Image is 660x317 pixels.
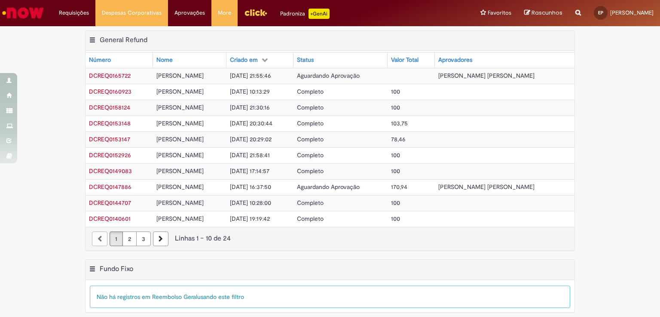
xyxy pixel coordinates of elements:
span: [PERSON_NAME] [156,199,204,207]
span: EP [598,10,603,15]
span: Completo [297,215,324,223]
a: Rascunhos [524,9,562,17]
button: General Refund Menu de contexto [89,36,96,47]
span: [PERSON_NAME] [156,183,204,191]
img: click_logo_yellow_360x200.png [244,6,267,19]
a: Próxima página [153,232,168,246]
span: Rascunhos [532,9,562,17]
span: [PERSON_NAME] [PERSON_NAME] [438,72,535,79]
a: Abrir Registro: DCREQ0152926 [89,151,131,159]
span: usando este filtro [197,293,244,301]
span: 100 [391,104,400,111]
span: [DATE] 19:19:42 [230,215,270,223]
span: [PERSON_NAME] [156,135,204,143]
span: DCREQ0140601 [89,215,131,223]
span: Requisições [59,9,89,17]
div: Linhas 1 − 10 de 24 [92,234,568,244]
a: Página 3 [136,232,151,246]
span: [PERSON_NAME] [156,104,204,111]
div: Número [89,56,111,64]
span: 78,46 [391,135,406,143]
span: 103,75 [391,119,408,127]
span: DCREQ0153147 [89,135,130,143]
span: [PERSON_NAME] [156,151,204,159]
span: [DATE] 10:28:00 [230,199,271,207]
div: Valor Total [391,56,419,64]
span: 100 [391,88,400,95]
span: DCREQ0153148 [89,119,131,127]
span: DCREQ0144707 [89,199,131,207]
span: 100 [391,151,400,159]
span: 100 [391,167,400,175]
a: Abrir Registro: DCREQ0147886 [89,183,131,191]
span: [PERSON_NAME] [156,88,204,95]
span: 100 [391,215,400,223]
a: Abrir Registro: DCREQ0160923 [89,88,131,95]
div: Nome [156,56,173,64]
a: Abrir Registro: DCREQ0140601 [89,215,131,223]
div: Não há registros em Reembolso Geral [90,286,570,308]
span: 100 [391,199,400,207]
span: [PERSON_NAME] [156,119,204,127]
h2: Fundo Fixo [100,265,133,273]
span: DCREQ0149083 [89,167,132,175]
span: Completo [297,151,324,159]
span: Completo [297,104,324,111]
span: [PERSON_NAME] [156,72,204,79]
span: DCREQ0160923 [89,88,131,95]
span: [DATE] 21:58:41 [230,151,270,159]
div: Criado em [230,56,258,64]
span: Aprovações [174,9,205,17]
span: [DATE] 10:13:29 [230,88,270,95]
h2: General Refund [100,36,147,44]
span: DCREQ0152926 [89,151,131,159]
div: Status [297,56,314,64]
a: Abrir Registro: DCREQ0165722 [89,72,131,79]
span: DCREQ0147886 [89,183,131,191]
span: Completo [297,167,324,175]
span: [DATE] 20:30:44 [230,119,272,127]
span: [DATE] 21:55:46 [230,72,271,79]
span: [PERSON_NAME] [156,215,204,223]
span: DCREQ0165722 [89,72,131,79]
a: Abrir Registro: DCREQ0153147 [89,135,130,143]
nav: paginação [86,227,574,250]
span: DCREQ0158124 [89,104,130,111]
span: [DATE] 16:37:50 [230,183,271,191]
span: Completo [297,88,324,95]
a: Abrir Registro: DCREQ0149083 [89,167,132,175]
span: [DATE] 20:29:02 [230,135,272,143]
span: [PERSON_NAME] [156,167,204,175]
span: Despesas Corporativas [102,9,162,17]
span: Aguardando Aprovação [297,72,360,79]
span: [PERSON_NAME] [610,9,654,16]
span: Completo [297,199,324,207]
span: Completo [297,135,324,143]
a: Abrir Registro: DCREQ0158124 [89,104,130,111]
span: Aguardando Aprovação [297,183,360,191]
img: ServiceNow [1,4,45,21]
span: [PERSON_NAME] [PERSON_NAME] [438,183,535,191]
span: [DATE] 17:14:57 [230,167,269,175]
a: Abrir Registro: DCREQ0144707 [89,199,131,207]
span: More [218,9,231,17]
span: [DATE] 21:30:16 [230,104,270,111]
span: Favoritos [488,9,511,17]
div: Aprovadores [438,56,472,64]
a: Página 1 [110,232,123,246]
p: +GenAi [309,9,330,19]
div: Padroniza [280,9,330,19]
button: Fundo Fixo Menu de contexto [89,265,96,276]
a: Página 2 [122,232,137,246]
span: Completo [297,119,324,127]
a: Abrir Registro: DCREQ0153148 [89,119,131,127]
span: 170,94 [391,183,407,191]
